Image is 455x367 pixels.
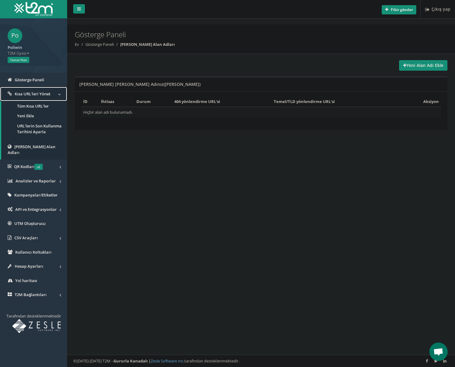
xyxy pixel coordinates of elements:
a: Tüm Kısa URL'ler [1,101,67,111]
font: API ve Entegrasyonlar [15,207,57,212]
font: Kullanıcı Koltukları [15,249,52,255]
a: Yeni Ekle [1,111,67,121]
font: QR Kodları [14,164,34,169]
font: tarafından desteklenmektedir . [184,358,240,364]
font: Aksiyon [423,99,439,104]
font: Çıkış yap [432,6,450,12]
a: URL'lerin Son Kullanma Tarihini Ayarla [1,121,67,137]
font: Hiçbir alan adı bulunamadı. [83,109,133,115]
font: Kısa URL'leri Yönet [15,91,50,97]
font: Yeni Ekle [17,113,34,119]
font: Tarafından desteklenmektedir [6,313,61,319]
img: T2M [14,2,53,16]
button: Fikir gönder [382,5,416,14]
font: [PERSON_NAME] [PERSON_NAME] Adınız([PERSON_NAME]) [79,81,200,87]
font: v2 [37,165,40,169]
font: Tüm Kısa URL'ler [17,103,49,109]
font: Durum [136,99,151,104]
font: Temel Plan [10,58,27,62]
font: Hesap Ayarları [15,263,43,269]
font: Gösterge Paneli [75,29,126,39]
font: Gösterge Paneli [15,77,44,83]
font: CSV Araçları [14,235,38,240]
font: UTM Oluşturucu [14,221,45,226]
font: İhtisas [101,99,114,104]
font: Gururla Kanadalı | [114,358,151,364]
font: [PERSON_NAME] Alan Adları [8,144,55,155]
font: Poliwin [8,45,22,50]
img: Zesle Software Inc. tarafından desteklenen T2M URL Kısaltıcı [12,319,61,333]
font: Analizler ve Raporlar [16,178,56,184]
font: Yeni Alan Adı Ekle [406,62,443,68]
font: Yol haritası [15,278,37,283]
font: Po [11,31,19,39]
a: Zesle Software Inc. [151,358,184,364]
font: ©[DATE]-[DATE] T2M – [73,358,114,364]
font: [PERSON_NAME] Alan Adları [120,42,175,47]
font: URL'lerin Son Kullanma Tarihini Ayarla [17,123,62,134]
a: Gösterge Paneli [85,42,114,47]
font: Temel/TLD yönlendirme URL'si [274,99,335,104]
font: İD [83,99,88,104]
font: T2M Üyesi [8,50,26,56]
font: Fikir gönder [391,7,413,12]
a: Ev [75,42,79,47]
font: Kampanyalar/Etiketler [14,192,58,198]
a: Poliwin T2M Üyesi [8,43,60,56]
div: Open chat [429,343,448,361]
font: 404 yönlendirme URL'si [174,99,220,104]
a: Yeni Alan Adı Ekle [399,60,447,71]
font: T2M Bağlantıları [15,292,47,297]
